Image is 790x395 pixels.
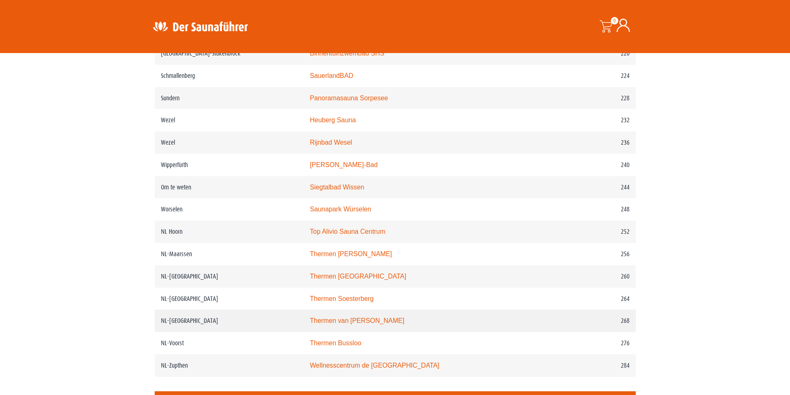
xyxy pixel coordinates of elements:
a: Panoramasauna Sorpesee [310,95,388,102]
font: 224 [621,72,630,79]
font: Sundern [161,95,180,102]
font: 236 [621,139,630,146]
font: Wezel [161,139,175,146]
font: Om te weten [161,184,191,191]
a: Heuberg Sauna [310,116,356,124]
font: Schmallenberg [161,72,195,79]
font: NL-[GEOGRAPHIC_DATA] [161,317,218,324]
font: 268 [621,317,630,324]
font: 228 [621,95,630,102]
font: 220 [621,50,630,57]
a: Thermen [PERSON_NAME] [310,250,392,257]
font: NL-[GEOGRAPHIC_DATA] [161,295,218,302]
font: 244 [621,184,630,191]
font: 252 [621,228,630,235]
a: Thermen Soesterberg [310,295,374,302]
a: Saunapark Würselen [310,206,371,213]
a: Binnentuinzwembad SHS [310,50,384,57]
font: 260 [621,273,630,280]
a: Wellnesscentrum de [GEOGRAPHIC_DATA] [310,362,439,369]
font: 284 [621,362,630,369]
a: SauerlandBAD [310,72,353,79]
a: Rijnbad Wesel [310,139,352,146]
font: [GEOGRAPHIC_DATA]-Stukenbrock [161,50,241,57]
font: 276 [621,339,630,347]
font: NL-Voorst [161,339,184,347]
a: Top Alivio Sauna Centrum [310,228,385,235]
font: Wezel [161,116,175,124]
font: NL-Maarssen [161,250,192,257]
font: NL-[GEOGRAPHIC_DATA] [161,273,218,280]
font: 248 [621,206,630,213]
a: Thermen van [PERSON_NAME] [310,317,404,324]
font: Wipperfürth [161,161,188,168]
font: 240 [621,161,630,168]
a: [PERSON_NAME]-Bad [310,161,378,168]
a: Thermen [GEOGRAPHIC_DATA] [310,273,406,280]
font: 232 [621,116,630,124]
font: 0 [613,18,616,24]
font: NL-Zupthen [161,362,188,369]
font: 264 [621,295,630,302]
a: Thermen Bussloo [310,339,361,347]
font: Worselen [161,206,182,213]
a: Siegtalbad Wissen [310,184,364,191]
font: NL Hoorn [161,228,182,235]
font: 256 [621,250,630,257]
